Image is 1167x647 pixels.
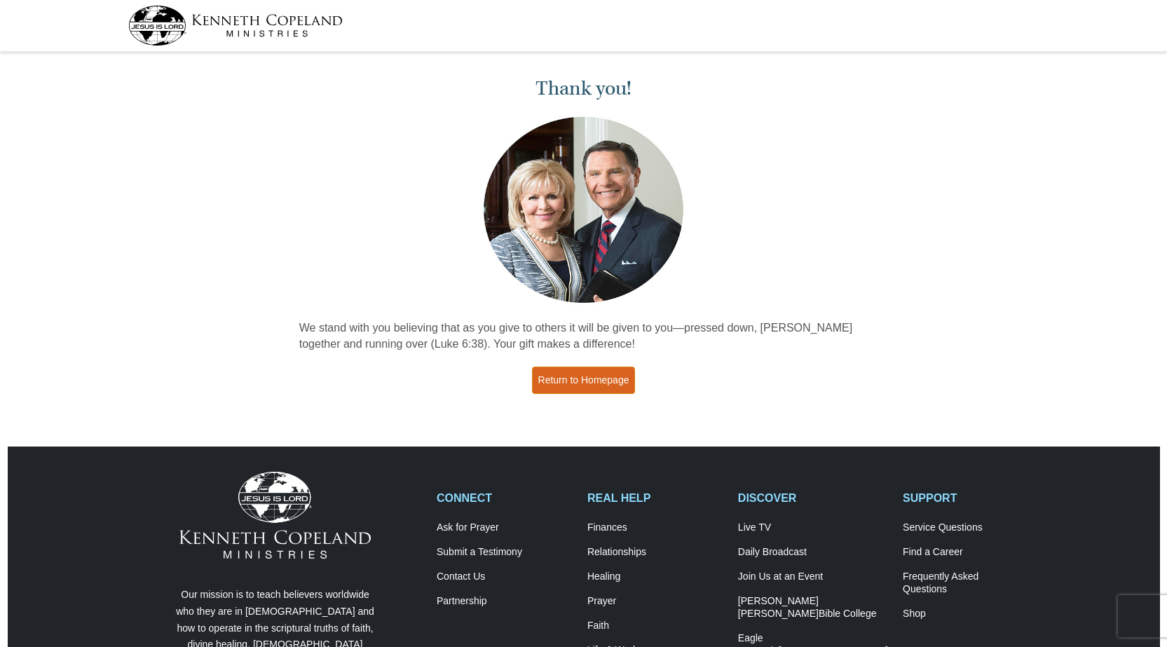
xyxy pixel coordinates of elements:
[903,608,1039,620] a: Shop
[587,522,723,534] a: Finances
[128,6,343,46] img: kcm-header-logo.svg
[738,546,888,559] a: Daily Broadcast
[738,571,888,583] a: Join Us at an Event
[437,546,573,559] a: Submit a Testimony
[532,367,636,394] a: Return to Homepage
[738,491,888,505] h2: DISCOVER
[437,491,573,505] h2: CONNECT
[587,571,723,583] a: Healing
[903,491,1039,505] h2: SUPPORT
[738,522,888,534] a: Live TV
[299,320,868,353] p: We stand with you believing that as you give to others it will be given to you—pressed down, [PER...
[437,595,573,608] a: Partnership
[738,595,888,620] a: [PERSON_NAME] [PERSON_NAME]Bible College
[437,571,573,583] a: Contact Us
[437,522,573,534] a: Ask for Prayer
[903,546,1039,559] a: Find a Career
[587,491,723,505] h2: REAL HELP
[299,77,868,100] h1: Thank you!
[903,571,1039,596] a: Frequently AskedQuestions
[587,620,723,632] a: Faith
[480,114,687,306] img: Kenneth and Gloria
[903,522,1039,534] a: Service Questions
[819,608,877,619] span: Bible College
[587,546,723,559] a: Relationships
[179,472,371,559] img: Kenneth Copeland Ministries
[587,595,723,608] a: Prayer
